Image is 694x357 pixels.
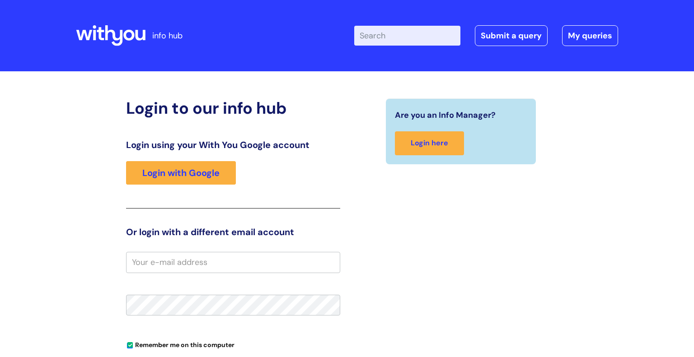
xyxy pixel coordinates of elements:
input: Search [354,26,460,46]
h3: Or login with a different email account [126,227,340,237]
a: My queries [562,25,618,46]
input: Your e-mail address [126,252,340,273]
label: Remember me on this computer [126,339,234,349]
p: info hub [152,28,183,43]
h2: Login to our info hub [126,98,340,118]
span: Are you an Info Manager? [395,108,496,122]
h3: Login using your With You Google account [126,139,340,150]
a: Login with Google [126,161,236,185]
input: Remember me on this computer [127,343,133,348]
div: You can uncheck this option if you're logging in from a shared device [126,337,340,352]
a: Login here [395,131,464,155]
a: Submit a query [475,25,548,46]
